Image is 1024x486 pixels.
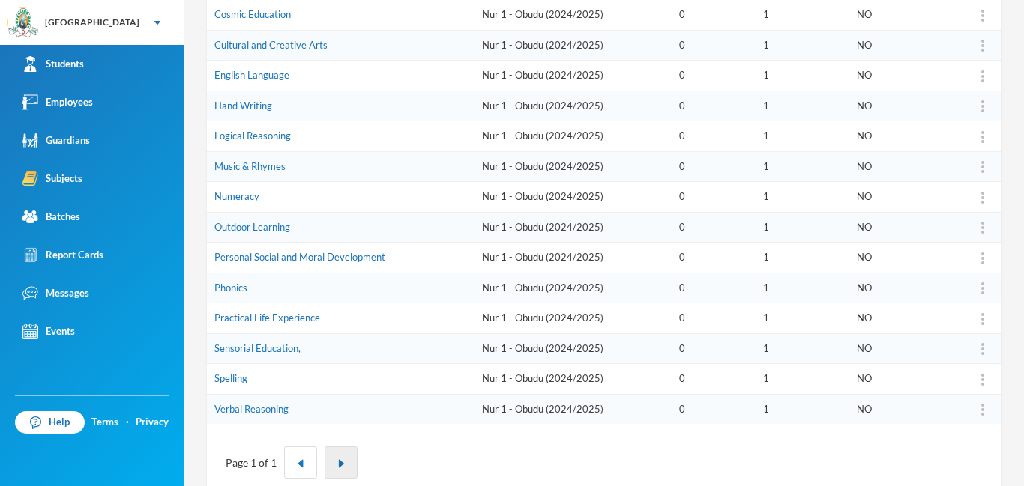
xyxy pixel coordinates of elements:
td: NO [849,182,949,213]
td: 0 [672,182,756,213]
a: Hand Writing [214,100,272,112]
a: Cultural and Creative Arts [214,39,328,51]
a: Practical Life Experience [214,312,320,324]
a: Spelling [214,372,247,384]
a: Logical Reasoning [214,130,291,142]
img: more_vert [981,252,984,264]
div: Batches [22,209,80,225]
td: 1 [756,212,849,243]
td: 1 [756,303,849,334]
img: more_vert [981,222,984,234]
td: NO [849,364,949,395]
a: Privacy [136,415,169,430]
td: NO [849,30,949,61]
img: more_vert [981,313,984,325]
td: 0 [672,151,756,182]
td: 0 [672,30,756,61]
td: NO [849,61,949,91]
a: Terms [91,415,118,430]
div: Guardians [22,133,90,148]
td: NO [849,212,949,243]
td: 0 [672,333,756,364]
td: Nur 1 - Obudu (2024/2025) [475,273,671,303]
td: Nur 1 - Obudu (2024/2025) [475,151,671,182]
td: NO [849,243,949,273]
a: Phonics [214,282,247,294]
td: 1 [756,364,849,395]
td: Nur 1 - Obudu (2024/2025) [475,394,671,424]
div: Students [22,56,84,72]
td: NO [849,394,949,424]
td: 0 [672,121,756,152]
td: 1 [756,30,849,61]
td: Nur 1 - Obudu (2024/2025) [475,364,671,395]
td: 1 [756,151,849,182]
div: Events [22,324,75,339]
a: Outdoor Learning [214,221,290,233]
a: English Language [214,69,289,81]
td: 0 [672,212,756,243]
td: NO [849,273,949,303]
img: more_vert [981,100,984,112]
td: NO [849,151,949,182]
td: NO [849,303,949,334]
td: 0 [672,273,756,303]
div: Employees [22,94,93,110]
td: 1 [756,273,849,303]
td: NO [849,333,949,364]
td: Nur 1 - Obudu (2024/2025) [475,182,671,213]
img: more_vert [981,10,984,22]
td: 0 [672,61,756,91]
img: more_vert [981,374,984,386]
td: NO [849,121,949,152]
img: more_vert [981,404,984,416]
td: Nur 1 - Obudu (2024/2025) [475,30,671,61]
td: 1 [756,121,849,152]
td: 1 [756,333,849,364]
td: Nur 1 - Obudu (2024/2025) [475,333,671,364]
img: more_vert [981,161,984,173]
td: 1 [756,91,849,121]
td: 0 [672,394,756,424]
img: more_vert [981,70,984,82]
td: Nur 1 - Obudu (2024/2025) [475,121,671,152]
img: logo [8,8,38,38]
td: Nur 1 - Obudu (2024/2025) [475,212,671,243]
a: Verbal Reasoning [214,403,289,415]
td: 0 [672,303,756,334]
img: more_vert [981,40,984,52]
td: Nur 1 - Obudu (2024/2025) [475,243,671,273]
a: Numeracy [214,190,259,202]
a: Cosmic Education [214,8,291,20]
td: 0 [672,91,756,121]
td: Nur 1 - Obudu (2024/2025) [475,303,671,334]
td: 0 [672,243,756,273]
td: 1 [756,394,849,424]
img: more_vert [981,343,984,355]
td: Nur 1 - Obudu (2024/2025) [475,91,671,121]
td: 1 [756,182,849,213]
div: Messages [22,285,89,301]
div: Subjects [22,171,82,186]
div: · [126,415,129,430]
img: more_vert [981,192,984,204]
img: more_vert [981,131,984,143]
a: Music & Rhymes [214,160,286,172]
div: [GEOGRAPHIC_DATA] [45,16,139,29]
td: 0 [672,364,756,395]
td: NO [849,91,949,121]
div: Page 1 of 1 [226,455,277,470]
a: Personal Social and Moral Development [214,251,385,263]
td: 1 [756,61,849,91]
a: Sensorial Education, [214,342,301,354]
td: 1 [756,243,849,273]
td: Nur 1 - Obudu (2024/2025) [475,61,671,91]
img: more_vert [981,282,984,294]
a: Help [15,411,85,434]
div: Report Cards [22,247,103,263]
